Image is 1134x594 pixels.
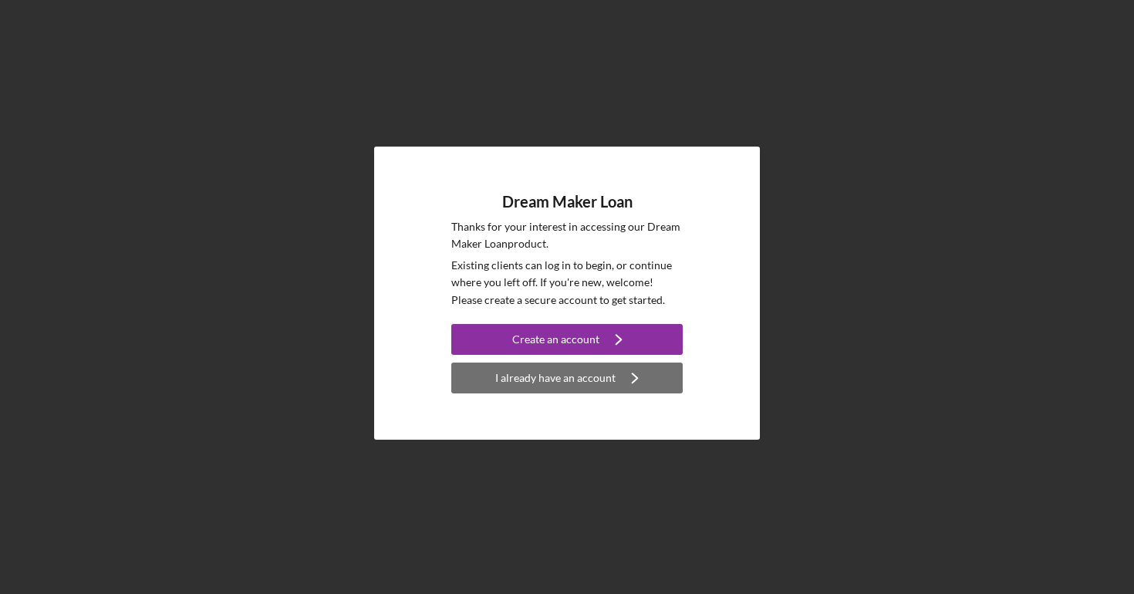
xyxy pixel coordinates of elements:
button: Create an account [451,324,683,355]
p: Thanks for your interest in accessing our Dream Maker Loan product. [451,218,683,253]
div: I already have an account [495,363,616,393]
p: Existing clients can log in to begin, or continue where you left off. If you're new, welcome! Ple... [451,257,683,309]
button: I already have an account [451,363,683,393]
a: Create an account [451,324,683,359]
h4: Dream Maker Loan [502,193,633,211]
div: Create an account [512,324,599,355]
